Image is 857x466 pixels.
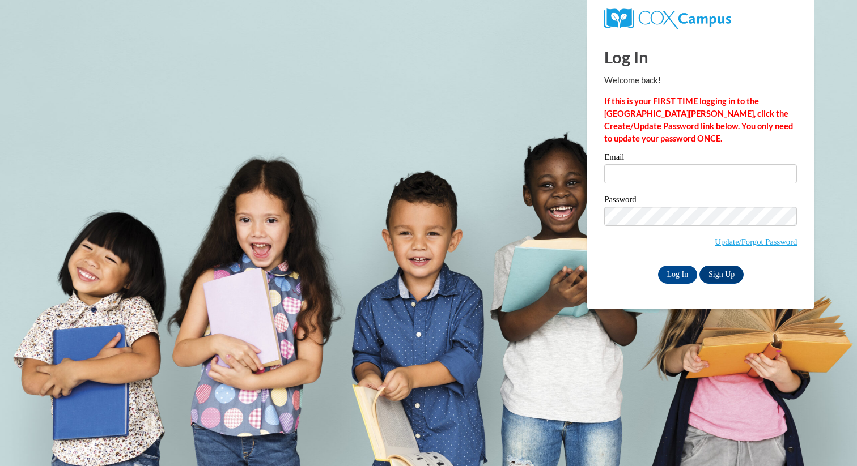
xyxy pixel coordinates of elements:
a: COX Campus [604,13,731,23]
img: COX Campus [604,8,731,29]
a: Update/Forgot Password [715,237,797,246]
h1: Log In [604,45,797,69]
strong: If this is your FIRST TIME logging in to the [GEOGRAPHIC_DATA][PERSON_NAME], click the Create/Upd... [604,96,793,143]
label: Password [604,195,797,207]
a: Sign Up [699,266,744,284]
p: Welcome back! [604,74,797,87]
input: Log In [658,266,698,284]
label: Email [604,153,797,164]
